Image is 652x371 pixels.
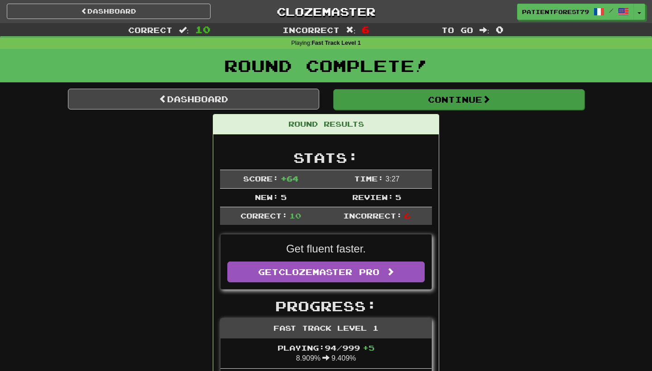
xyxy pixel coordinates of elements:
[224,4,428,19] a: Clozemaster
[221,319,431,338] div: Fast Track Level 1
[281,174,298,183] span: + 64
[354,174,384,183] span: Time:
[496,24,503,35] span: 0
[395,193,401,201] span: 5
[255,193,278,201] span: New:
[385,175,399,183] span: 3 : 27
[609,7,614,14] span: /
[227,241,425,257] p: Get fluent faster.
[7,4,211,19] a: Dashboard
[220,150,432,165] h2: Stats:
[441,25,473,34] span: To go
[227,262,425,282] a: GetClozemaster Pro
[479,26,489,34] span: :
[362,24,369,35] span: 6
[195,24,211,35] span: 10
[243,174,278,183] span: Score:
[522,8,589,16] span: PatientForest7911
[346,26,356,34] span: :
[281,193,287,201] span: 5
[179,26,189,34] span: :
[363,343,374,352] span: + 5
[220,299,432,314] h2: Progress:
[213,114,439,134] div: Round Results
[352,193,393,201] span: Review:
[404,211,410,220] span: 6
[3,57,649,75] h1: Round Complete!
[68,89,319,109] a: Dashboard
[517,4,634,20] a: PatientForest7911 /
[283,25,340,34] span: Incorrect
[128,25,173,34] span: Correct
[289,211,301,220] span: 10
[278,267,379,277] span: Clozemaster Pro
[278,343,374,352] span: Playing: 94 / 999
[333,89,585,110] button: Continue
[312,40,361,46] strong: Fast Track Level 1
[240,211,288,220] span: Correct:
[221,338,431,369] li: 8.909% 9.409%
[343,211,402,220] span: Incorrect:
